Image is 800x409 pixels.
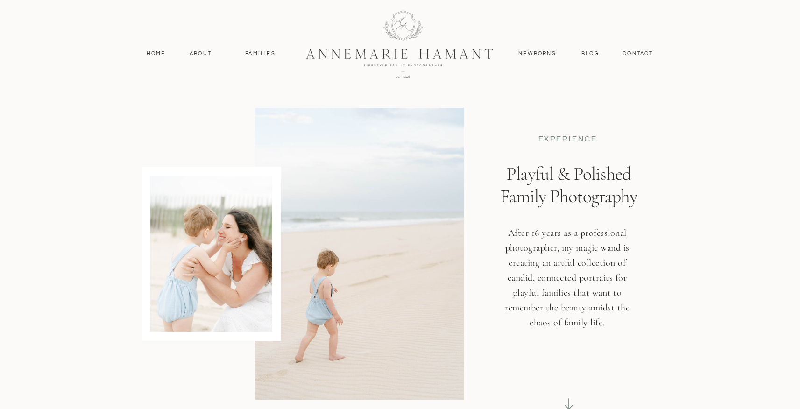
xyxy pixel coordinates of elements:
p: EXPERIENCE [510,134,625,144]
a: Families [240,49,282,58]
a: Blog [580,49,602,58]
h3: After 16 years as a professional photographer, my magic wand is creating an artful collection of ... [499,226,636,346]
a: About [187,49,214,58]
a: contact [618,49,658,58]
h1: Playful & Polished Family Photography [493,162,645,247]
a: Newborns [515,49,560,58]
a: Home [142,49,170,58]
